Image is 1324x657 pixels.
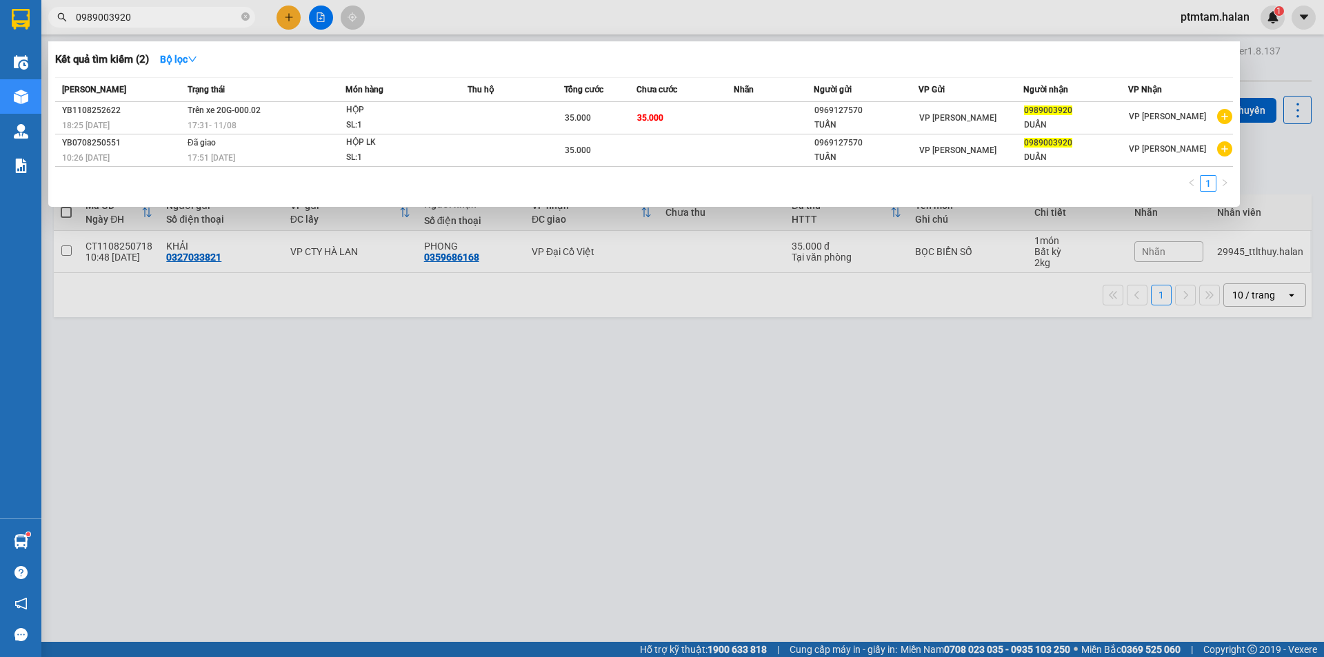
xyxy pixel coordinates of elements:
li: Next Page [1216,175,1233,192]
sup: 1 [26,532,30,536]
span: 17:51 [DATE] [188,153,235,163]
img: warehouse-icon [14,534,28,549]
span: notification [14,597,28,610]
span: left [1187,179,1196,187]
strong: Bộ lọc [160,54,197,65]
span: close-circle [241,11,250,24]
span: VP [PERSON_NAME] [1129,144,1206,154]
span: Người gửi [814,85,852,94]
span: plus-circle [1217,141,1232,156]
span: Đã giao [188,138,216,148]
span: 0989003920 [1024,105,1072,115]
span: 10:26 [DATE] [62,153,110,163]
span: VP [PERSON_NAME] [1129,112,1206,121]
span: question-circle [14,566,28,579]
span: 35.000 [565,113,591,123]
a: 1 [1201,176,1216,191]
span: Thu hộ [468,85,494,94]
span: down [188,54,197,64]
div: YB1108252622 [62,103,183,118]
span: 35.000 [637,113,663,123]
button: right [1216,175,1233,192]
div: HỘP LK [346,135,450,150]
img: logo-vxr [12,9,30,30]
span: search [57,12,67,22]
span: 0989003920 [1024,138,1072,148]
span: message [14,628,28,641]
li: Previous Page [1183,175,1200,192]
span: Tổng cước [564,85,603,94]
span: Trên xe 20G-000.02 [188,105,261,115]
div: 0969127570 [814,103,918,118]
div: 0969127570 [814,136,918,150]
span: right [1221,179,1229,187]
li: 1 [1200,175,1216,192]
img: warehouse-icon [14,124,28,139]
div: TUẤN [814,118,918,132]
span: VP Gửi [919,85,945,94]
img: warehouse-icon [14,55,28,70]
div: SL: 1 [346,118,450,133]
img: solution-icon [14,159,28,173]
div: TUẤN [814,150,918,165]
button: left [1183,175,1200,192]
div: HỘP [346,103,450,118]
span: Nhãn [734,85,754,94]
h3: Kết quả tìm kiếm ( 2 ) [55,52,149,67]
span: VP [PERSON_NAME] [919,145,996,155]
img: warehouse-icon [14,90,28,104]
span: 18:25 [DATE] [62,121,110,130]
span: VP Nhận [1128,85,1162,94]
span: plus-circle [1217,109,1232,124]
span: VP [PERSON_NAME] [919,113,996,123]
div: DUẨN [1024,150,1127,165]
span: [PERSON_NAME] [62,85,126,94]
span: close-circle [241,12,250,21]
span: Người nhận [1023,85,1068,94]
div: SL: 1 [346,150,450,165]
button: Bộ lọcdown [149,48,208,70]
span: Chưa cước [636,85,677,94]
span: Món hàng [345,85,383,94]
span: 35.000 [565,145,591,155]
div: YB0708250551 [62,136,183,150]
input: Tìm tên, số ĐT hoặc mã đơn [76,10,239,25]
div: DUẨN [1024,118,1127,132]
span: 17:31 - 11/08 [188,121,237,130]
span: Trạng thái [188,85,225,94]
